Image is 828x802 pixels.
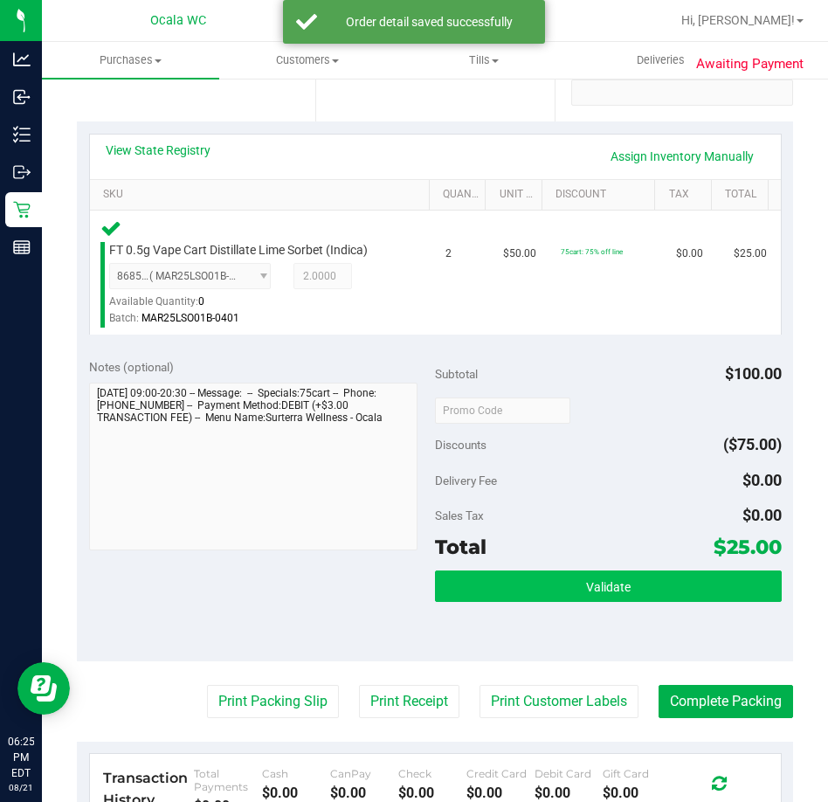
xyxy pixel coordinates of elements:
a: Quantity [443,188,479,202]
inline-svg: Inbound [13,88,31,106]
inline-svg: Analytics [13,51,31,68]
span: Customers [220,52,396,68]
div: $0.00 [330,785,398,801]
div: CanPay [330,767,398,780]
a: Unit Price [500,188,535,202]
button: Print Packing Slip [207,685,339,718]
inline-svg: Outbound [13,163,31,181]
span: 0 [198,295,204,308]
span: $25.00 [714,535,782,559]
inline-svg: Retail [13,201,31,218]
div: Credit Card [466,767,535,780]
div: Cash [262,767,330,780]
iframe: Resource center [17,662,70,715]
span: MAR25LSO01B-0401 [141,312,239,324]
span: $100.00 [725,364,782,383]
span: $50.00 [503,245,536,262]
span: Tills [397,52,572,68]
button: Print Customer Labels [480,685,638,718]
span: Subtotal [435,367,478,381]
span: Hi, [PERSON_NAME]! [681,13,795,27]
span: 75cart: 75% off line [561,247,623,256]
a: Total [725,188,761,202]
button: Validate [435,570,782,602]
span: Batch: [109,312,139,324]
a: View State Registry [106,142,210,159]
div: $0.00 [535,785,603,801]
span: $25.00 [734,245,767,262]
inline-svg: Reports [13,239,31,256]
div: Total Payments [194,767,262,793]
a: Assign Inventory Manually [599,142,765,171]
a: Tills [396,42,573,79]
div: Order detail saved successfully [327,13,532,31]
div: $0.00 [466,785,535,801]
span: Sales Tax [435,508,484,522]
a: Tax [669,188,705,202]
div: Available Quantity: [109,289,279,323]
button: Complete Packing [659,685,793,718]
a: Customers [219,42,397,79]
button: Print Receipt [359,685,459,718]
span: Awaiting Payment [696,54,804,74]
a: Discount [555,188,648,202]
div: Check [398,767,466,780]
span: $0.00 [742,471,782,489]
a: SKU [103,188,422,202]
div: $0.00 [603,785,671,801]
span: FT 0.5g Vape Cart Distillate Lime Sorbet (Indica) [109,242,368,259]
p: 06:25 PM EDT [8,734,34,781]
span: Notes (optional) [89,360,174,374]
div: $0.00 [262,785,330,801]
span: Total [435,535,486,559]
span: Delivery Fee [435,474,497,487]
a: Purchases [42,42,219,79]
span: Purchases [42,52,219,68]
span: Ocala WC [150,13,206,28]
span: $0.00 [742,506,782,524]
input: Promo Code [435,398,570,424]
p: 08/21 [8,781,34,794]
span: ($75.00) [723,435,782,453]
div: $0.00 [398,785,466,801]
span: Validate [586,580,631,594]
inline-svg: Inventory [13,126,31,143]
span: Deliveries [613,52,708,68]
div: Debit Card [535,767,603,780]
span: 2 [445,245,452,262]
div: Gift Card [603,767,671,780]
a: Deliveries [573,42,750,79]
span: $0.00 [676,245,703,262]
span: Discounts [435,429,486,460]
